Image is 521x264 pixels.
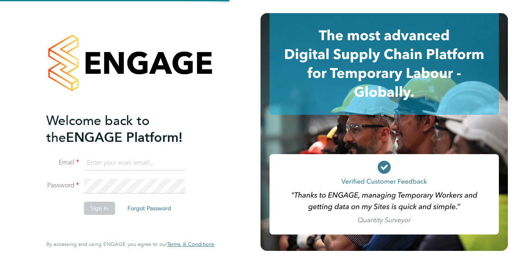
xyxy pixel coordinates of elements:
[46,112,206,146] h2: ENGAGE Platform!
[84,156,185,171] input: Enter your work email...
[46,241,214,248] span: By accessing and using ENGAGE you agree to our
[121,202,178,215] button: Forgot Password
[167,241,214,248] a: Terms & Conditions
[84,202,115,215] button: Sign In
[46,158,79,167] label: Email
[46,113,150,146] span: Welcome back to the
[46,181,79,190] label: Password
